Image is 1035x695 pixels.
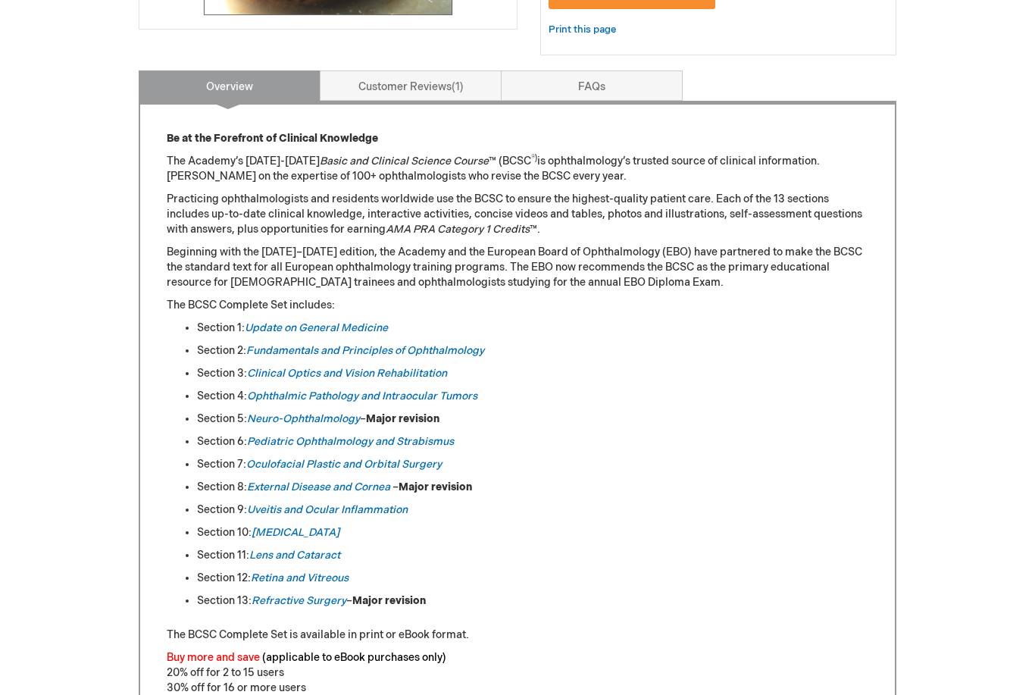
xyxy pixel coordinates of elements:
[197,366,868,381] li: Section 3:
[247,412,360,425] a: Neuro-Ophthalmology
[167,245,868,290] p: Beginning with the [DATE]–[DATE] edition, the Academy and the European Board of Ophthalmology (EB...
[249,549,340,562] a: Lens and Cataract
[167,651,260,664] font: Buy more and save
[197,480,868,495] li: Section 8: –
[549,20,616,39] a: Print this page
[246,458,442,471] a: Oculofacial Plastic and Orbital Surgery
[197,389,868,404] li: Section 4:
[262,651,446,664] font: (applicable to eBook purchases only)
[197,502,868,518] li: Section 9:
[320,155,489,167] em: Basic and Clinical Science Course
[247,435,454,448] a: Pediatric Ophthalmology and Strabismus
[167,132,378,145] strong: Be at the Forefront of Clinical Knowledge
[501,70,683,101] a: FAQs
[386,223,530,236] em: AMA PRA Category 1 Credits
[320,70,502,101] a: Customer Reviews1
[197,343,868,358] li: Section 2:
[197,593,868,609] li: Section 13: –
[251,571,349,584] a: Retina and Vitreous
[197,434,868,449] li: Section 6:
[247,367,447,380] a: Clinical Optics and Vision Rehabilitation
[197,457,868,472] li: Section 7:
[197,525,868,540] li: Section 10:
[197,412,868,427] li: Section 5: –
[252,526,339,539] a: [MEDICAL_DATA]
[531,154,537,163] sup: ®)
[197,571,868,586] li: Section 12:
[197,321,868,336] li: Section 1:
[197,548,868,563] li: Section 11:
[399,481,472,493] strong: Major revision
[245,321,388,334] a: Update on General Medicine
[247,390,477,402] a: Ophthalmic Pathology and Intraocular Tumors
[252,594,346,607] a: Refractive Surgery
[167,192,868,237] p: Practicing ophthalmologists and residents worldwide use the BCSC to ensure the highest-quality pa...
[167,628,868,643] p: The BCSC Complete Set is available in print or eBook format.
[366,412,439,425] strong: Major revision
[352,594,426,607] strong: Major revision
[167,298,868,313] p: The BCSC Complete Set includes:
[246,344,484,357] a: Fundamentals and Principles of Ophthalmology
[139,70,321,101] a: Overview
[167,154,868,184] p: The Academy’s [DATE]-[DATE] ™ (BCSC is ophthalmology’s trusted source of clinical information. [P...
[247,503,408,516] a: Uveitis and Ocular Inflammation
[452,80,464,93] span: 1
[247,481,390,493] a: External Disease and Cornea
